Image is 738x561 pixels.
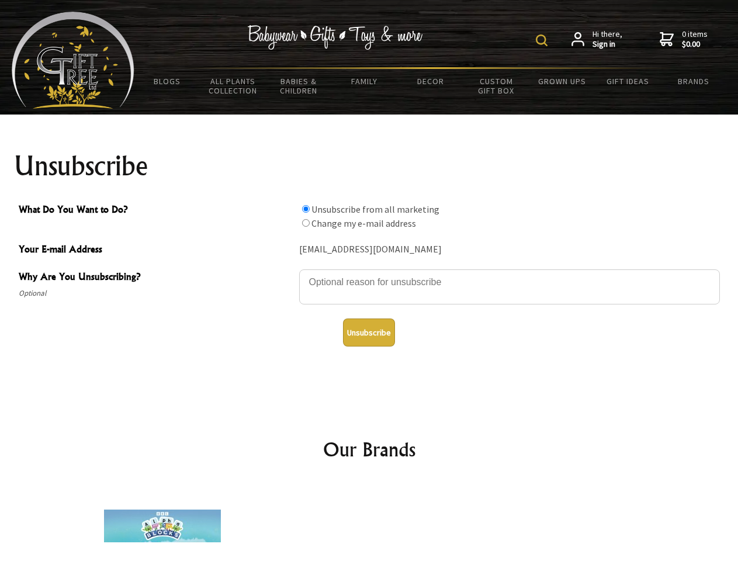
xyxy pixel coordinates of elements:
[248,25,423,50] img: Babywear - Gifts - Toys & more
[536,34,548,46] img: product search
[23,435,715,463] h2: Our Brands
[343,318,395,347] button: Unsubscribe
[332,69,398,93] a: Family
[595,69,661,93] a: Gift Ideas
[529,69,595,93] a: Grown Ups
[200,69,266,103] a: All Plants Collection
[463,69,529,103] a: Custom Gift Box
[19,286,293,300] span: Optional
[134,69,200,93] a: BLOGS
[302,205,310,213] input: What Do You Want to Do?
[661,69,727,93] a: Brands
[593,29,622,50] span: Hi there,
[397,69,463,93] a: Decor
[266,69,332,103] a: Babies & Children
[660,29,708,50] a: 0 items$0.00
[299,241,720,259] div: [EMAIL_ADDRESS][DOMAIN_NAME]
[571,29,622,50] a: Hi there,Sign in
[682,39,708,50] strong: $0.00
[311,203,439,215] label: Unsubscribe from all marketing
[14,152,725,180] h1: Unsubscribe
[19,269,293,286] span: Why Are You Unsubscribing?
[19,202,293,219] span: What Do You Want to Do?
[593,39,622,50] strong: Sign in
[682,29,708,50] span: 0 items
[302,219,310,227] input: What Do You Want to Do?
[19,242,293,259] span: Your E-mail Address
[12,12,134,109] img: Babyware - Gifts - Toys and more...
[311,217,416,229] label: Change my e-mail address
[299,269,720,304] textarea: Why Are You Unsubscribing?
